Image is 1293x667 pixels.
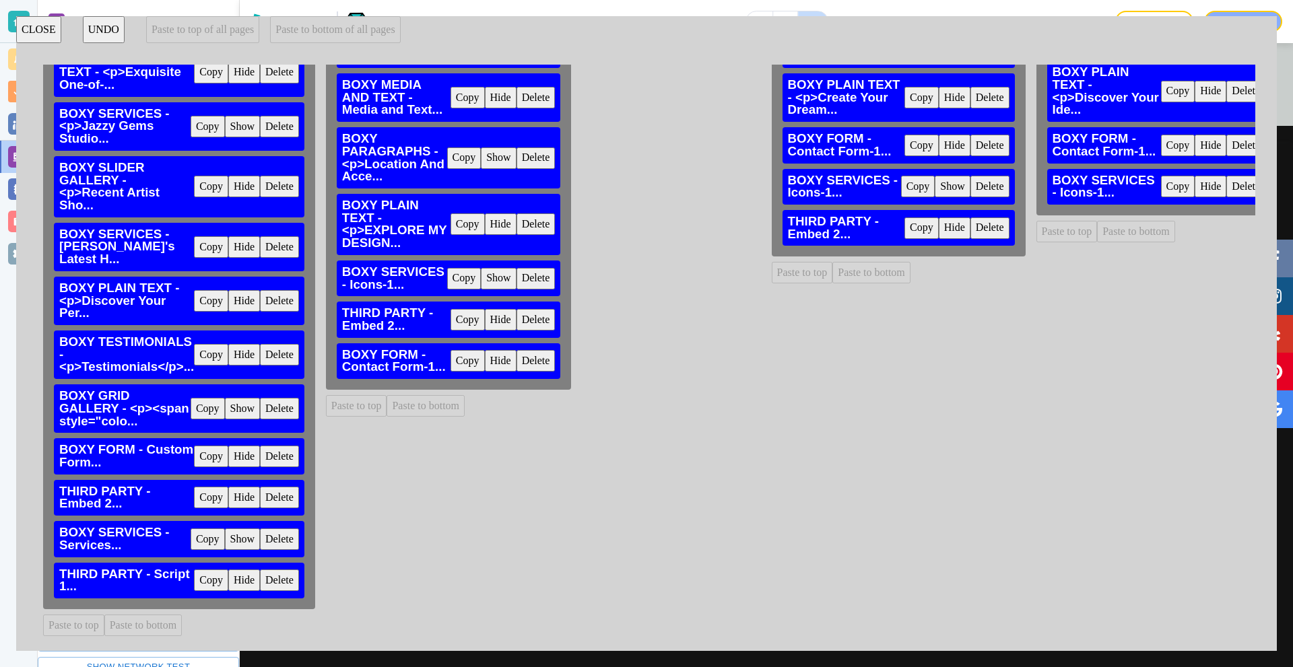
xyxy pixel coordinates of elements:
[260,398,299,419] button: Delete
[194,344,228,365] button: Copy
[191,398,225,419] button: Copy
[342,307,451,332] h3: THIRD PARTY - Embed 2...
[228,344,260,365] button: Hide
[225,116,260,137] button: Show
[970,176,1009,197] button: Delete
[485,87,517,108] button: Hide
[70,13,145,30] h2: Website Editor
[517,309,556,330] button: Delete
[194,290,228,312] button: Copy
[788,79,904,116] h3: BOXY PLAIN TEXT - <p>Create Your Dream...
[59,568,194,593] h3: THIRD PARTY - Script 1...
[1229,15,1257,28] p: Publish
[260,446,299,467] button: Delete
[788,133,904,157] h3: BOXY FORM - Contact Form-1...
[1097,221,1175,242] button: Paste to bottom
[481,147,516,169] button: Show
[1161,135,1195,156] button: Copy
[59,444,194,468] h3: BOXY FORM - Custom Form...
[194,569,228,591] button: Copy
[260,290,299,312] button: Delete
[194,487,228,508] button: Copy
[939,87,970,108] button: Hide
[1053,174,1161,199] h3: BOXY SERVICES - Icons-1...
[228,176,260,197] button: Hide
[194,236,228,258] button: Copy
[517,147,556,169] button: Delete
[939,135,970,156] button: Hide
[1036,221,1098,242] button: Paste to top
[225,528,260,550] button: Show
[342,133,447,183] h3: BOXY PARAGRAPHS - <p>Location And Acce...
[260,528,299,550] button: Delete
[228,569,260,591] button: Hide
[447,147,482,169] button: Copy
[83,16,125,43] button: UNDO
[1053,66,1161,116] h3: BOXY PLAIN TEXT - <p>Discover Your Ide...
[194,176,228,197] button: Copy
[935,176,970,197] button: Show
[451,213,485,235] button: Copy
[342,79,451,116] h3: BOXY MEDIA AND TEXT - Media and Text...
[1226,81,1265,102] button: Delete
[59,336,194,374] h3: BOXY TESTIMONIALS - <p>Testimonials</p>...
[48,13,65,30] img: editor icon
[832,262,910,283] button: Paste to bottom
[939,217,970,239] button: Hide
[1053,133,1161,157] h3: BOXY FORM - Contact Form-1...
[342,349,451,374] h3: BOXY FORM - Contact Form-1...
[788,215,904,240] h3: THIRD PARTY - Embed 2...
[59,228,194,266] h3: BOXY SERVICES - [PERSON_NAME]'s Latest H...
[194,446,228,467] button: Copy
[1161,176,1195,197] button: Copy
[1226,135,1265,156] button: Delete
[517,350,556,372] button: Delete
[447,268,482,289] button: Copy
[228,487,260,508] button: Hide
[228,236,260,258] button: Hide
[451,350,485,372] button: Copy
[1204,11,1282,32] button: Publish
[228,62,260,83] button: Hide
[387,395,465,417] button: Paste to bottom
[970,135,1009,156] button: Delete
[1195,176,1226,197] button: Hide
[260,487,299,508] button: Delete
[326,395,387,417] button: Paste to top
[517,213,556,235] button: Delete
[104,615,183,636] button: Paste to bottom
[260,116,299,137] button: Delete
[343,11,380,32] img: Your Logo
[16,16,61,43] button: CLOSE
[788,174,901,199] h3: BOXY SERVICES - Icons-1...
[191,116,225,137] button: Copy
[270,16,400,43] button: Paste to bottom of all pages
[970,217,1009,239] button: Delete
[260,344,299,365] button: Delete
[342,266,447,291] h3: BOXY SERVICES - Icons-1...
[901,176,935,197] button: Copy
[191,528,225,550] button: Copy
[1115,11,1193,32] button: Save Draft
[1161,81,1195,102] button: Copy
[43,615,104,636] button: Paste to top
[59,108,191,145] h3: BOXY SERVICES - <p>Jazzy Gems Studio...
[225,398,260,419] button: Show
[59,53,194,91] h3: BOXY MEDIA AND TEXT - <p>Exquisite One-of-...
[260,176,299,197] button: Delete
[59,162,194,212] h3: BOXY SLIDER GALLERY - <p>Recent Artist Sho...
[194,62,228,83] button: Copy
[1195,81,1226,102] button: Hide
[451,87,485,108] button: Copy
[485,309,517,330] button: Hide
[59,390,191,427] h3: BOXY GRID GALLERY - <p><span style="colo...
[1133,15,1176,28] p: Save Draft
[904,87,939,108] button: Copy
[904,217,939,239] button: Copy
[485,350,517,372] button: Hide
[260,62,299,83] button: Delete
[517,87,556,108] button: Delete
[517,268,556,289] button: Delete
[481,268,516,289] button: Show
[59,485,194,510] h3: THIRD PARTY - Embed 2...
